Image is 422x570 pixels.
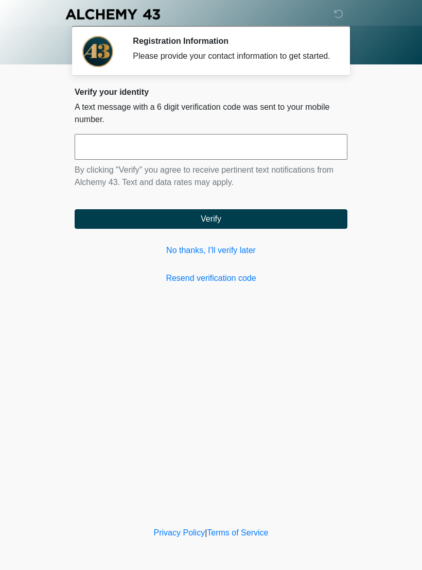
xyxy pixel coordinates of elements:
[75,272,347,284] a: Resend verification code
[82,36,113,67] img: Agent Avatar
[154,528,205,537] a: Privacy Policy
[64,8,161,21] img: Alchemy 43 Logo
[205,528,207,537] a: |
[207,528,268,537] a: Terms of Service
[75,87,347,97] h2: Verify your identity
[133,50,332,62] div: Please provide your contact information to get started.
[133,36,332,46] h2: Registration Information
[75,209,347,229] button: Verify
[75,164,347,189] p: By clicking "Verify" you agree to receive pertinent text notifications from Alchemy 43. Text and ...
[75,101,347,126] p: A text message with a 6 digit verification code was sent to your mobile number.
[75,244,347,257] a: No thanks, I'll verify later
